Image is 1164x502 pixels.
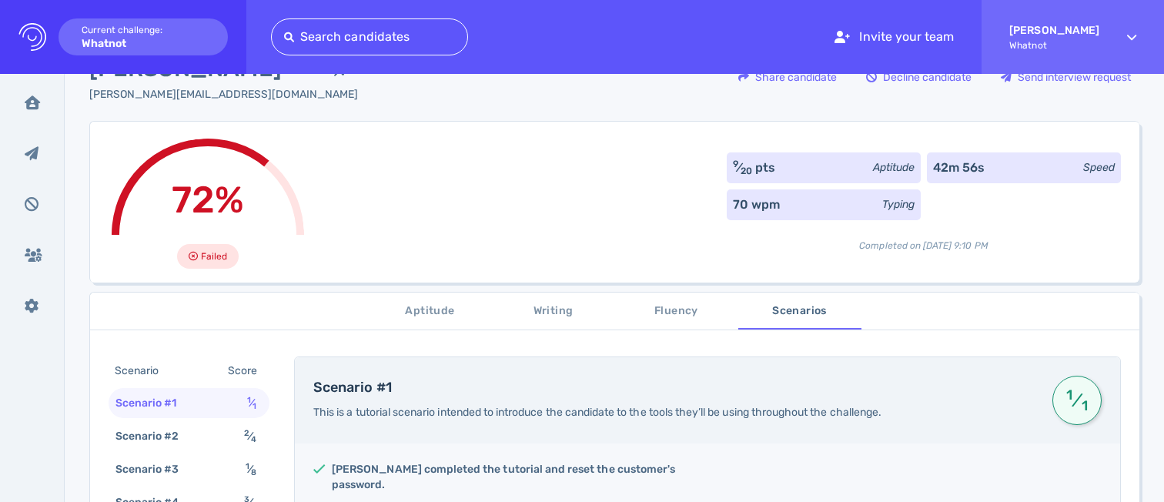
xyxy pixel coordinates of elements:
span: Whatnot [1009,40,1099,51]
span: ⁄ [247,397,256,410]
div: Scenario #1 [112,392,196,414]
div: ⁄ pts [733,159,775,177]
sup: 9 [733,159,738,169]
span: Failed [201,247,227,266]
button: Decline candidate [858,59,980,95]
span: ⁄ [244,430,256,443]
sub: 1 [1079,404,1090,407]
sup: 1 [246,461,249,471]
button: Send interview request [992,59,1139,95]
sub: 1 [253,401,256,411]
div: Typing [882,196,915,213]
sub: 8 [251,467,256,477]
strong: [PERSON_NAME] [1009,24,1099,37]
span: ⁄ [246,463,256,476]
div: 70 wpm [733,196,780,214]
div: 42m 56s [933,159,985,177]
div: Scenario #3 [112,458,198,480]
div: Score [225,360,266,382]
div: Scenario [112,360,177,382]
h5: [PERSON_NAME] completed the tutorial and reset the customer's password. [332,462,695,493]
span: Writing [501,302,606,321]
div: Speed [1083,159,1115,176]
div: Scenario #2 [112,425,198,447]
button: Share candidate [730,59,845,95]
span: ⁄ [1064,387,1090,414]
sub: 20 [741,166,752,176]
span: 72% [172,178,244,222]
div: Share candidate [731,59,845,95]
span: This is a tutorial scenario intended to introduce the candidate to the tools they’ll be using thr... [313,406,881,419]
span: Fluency [624,302,729,321]
h4: Scenario #1 [313,380,1034,397]
sub: 4 [251,434,256,444]
div: Decline candidate [858,59,979,95]
div: Click to copy the email address [89,86,358,102]
div: Aptitude [873,159,915,176]
div: Send interview request [993,59,1139,95]
span: Scenarios [748,302,852,321]
span: Aptitude [378,302,483,321]
sup: 1 [1064,393,1075,397]
sup: 1 [247,395,251,405]
sup: 2 [244,428,249,438]
div: Completed on [DATE] 9:10 PM [727,226,1121,253]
